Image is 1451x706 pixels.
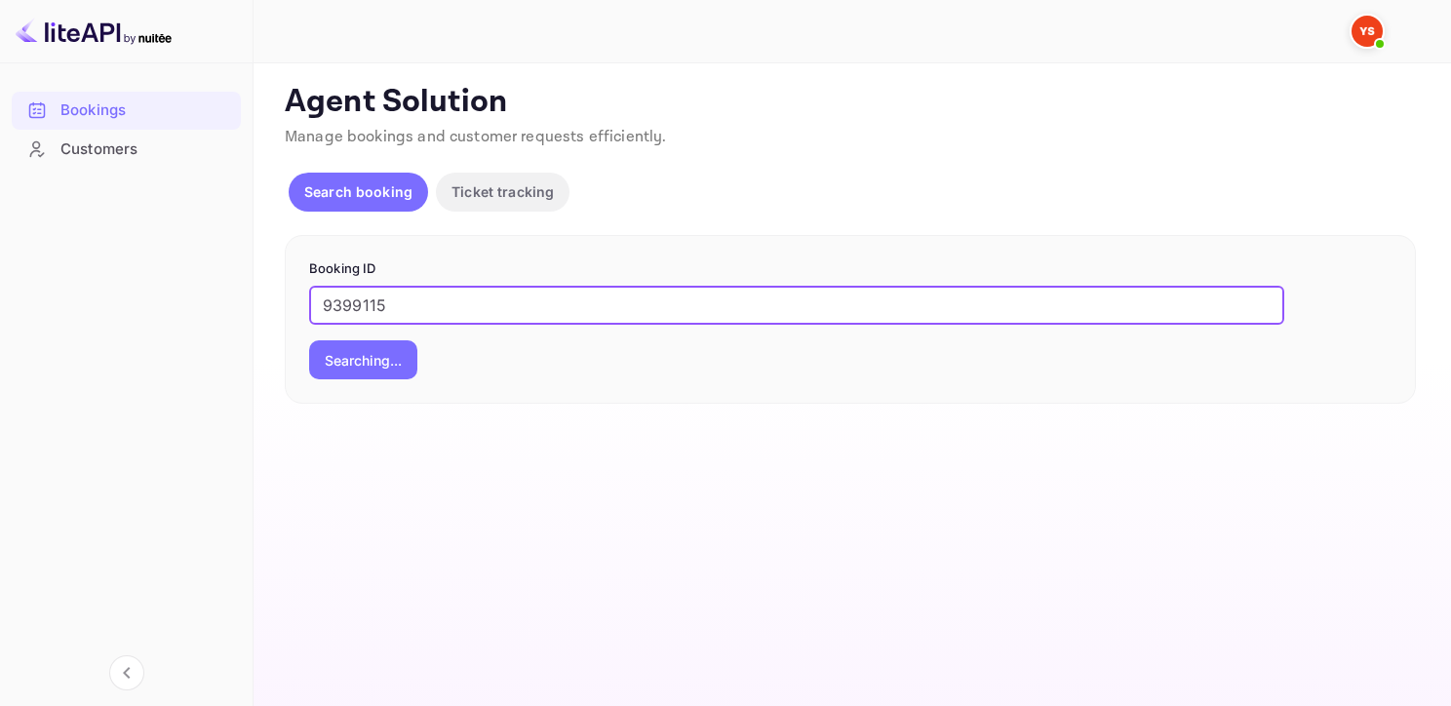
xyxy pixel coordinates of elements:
[304,181,412,202] p: Search booking
[109,655,144,690] button: Collapse navigation
[12,131,241,167] a: Customers
[12,131,241,169] div: Customers
[309,259,1392,279] p: Booking ID
[285,83,1416,122] p: Agent Solution
[60,99,231,122] div: Bookings
[12,92,241,128] a: Bookings
[451,181,554,202] p: Ticket tracking
[12,92,241,130] div: Bookings
[60,138,231,161] div: Customers
[16,16,172,47] img: LiteAPI logo
[285,127,667,147] span: Manage bookings and customer requests efficiently.
[309,340,417,379] button: Searching...
[309,286,1284,325] input: Enter Booking ID (e.g., 63782194)
[1352,16,1383,47] img: Yandex Support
